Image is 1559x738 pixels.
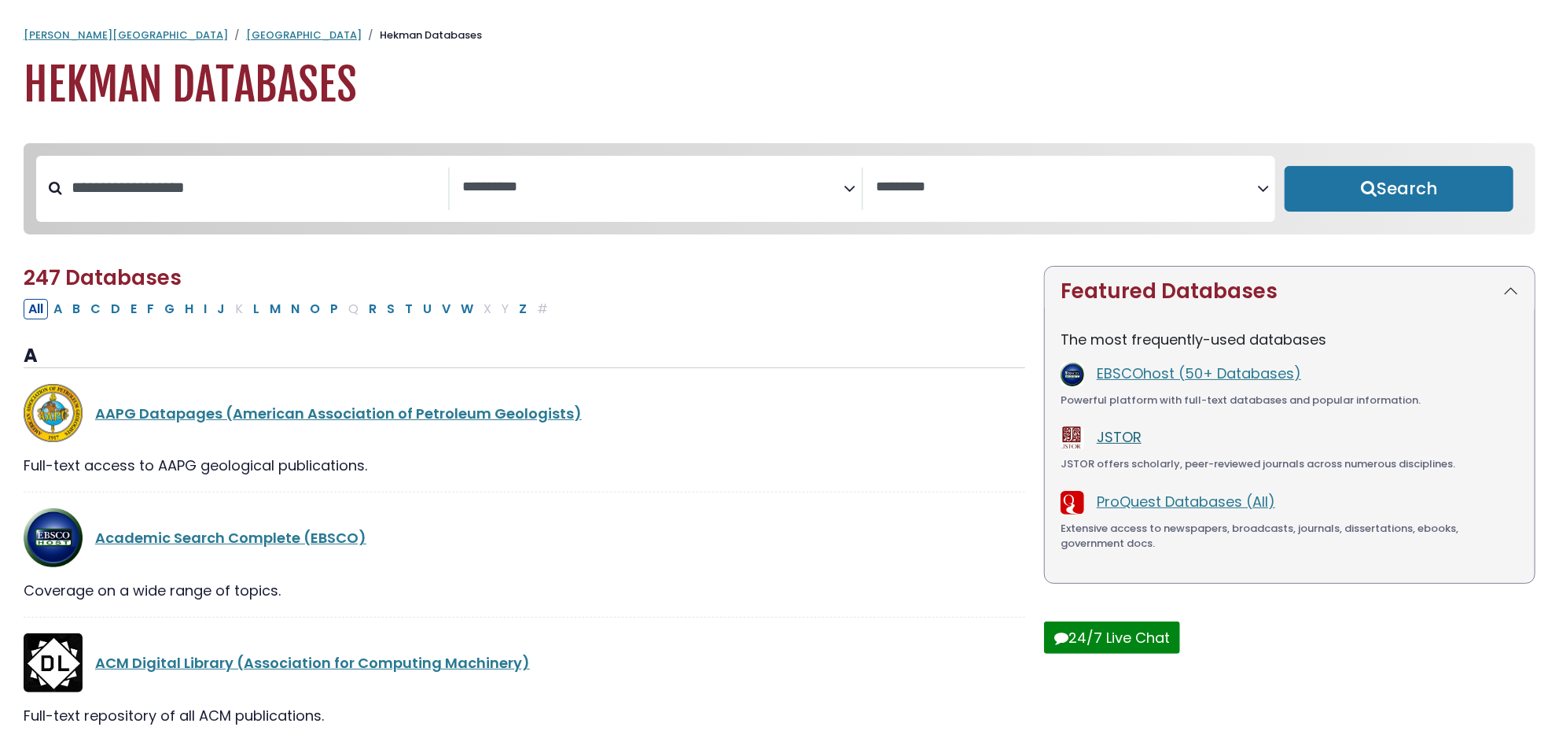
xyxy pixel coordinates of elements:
div: Full-text access to AAPG geological publications. [24,455,1025,476]
button: Filter Results H [180,299,198,319]
button: Filter Results L [248,299,264,319]
h1: Hekman Databases [24,59,1535,112]
button: Filter Results N [286,299,304,319]
button: Filter Results I [199,299,211,319]
button: Filter Results W [456,299,478,319]
div: Extensive access to newspapers, broadcasts, journals, dissertations, ebooks, government docs. [1061,521,1519,552]
a: JSTOR [1097,427,1142,447]
textarea: Search [462,179,844,196]
button: Filter Results U [418,299,436,319]
span: 247 Databases [24,264,182,292]
div: Coverage on a wide range of topics. [24,580,1025,601]
a: [PERSON_NAME][GEOGRAPHIC_DATA] [24,28,228,42]
nav: Search filters [24,143,1535,234]
a: EBSCOhost (50+ Databases) [1097,363,1301,383]
button: Filter Results S [382,299,399,319]
a: [GEOGRAPHIC_DATA] [246,28,362,42]
p: The most frequently-used databases [1061,329,1519,350]
button: Filter Results Z [514,299,531,319]
button: All [24,299,48,319]
li: Hekman Databases [362,28,482,43]
button: Filter Results E [126,299,142,319]
input: Search database by title or keyword [62,175,448,201]
a: ACM Digital Library (Association for Computing Machinery) [95,653,530,673]
button: Filter Results R [364,299,381,319]
button: Filter Results C [86,299,105,319]
div: Powerful platform with full-text databases and popular information. [1061,393,1519,408]
button: Filter Results G [160,299,179,319]
a: Academic Search Complete (EBSCO) [95,528,366,548]
button: Filter Results A [49,299,67,319]
button: Filter Results J [212,299,230,319]
textarea: Search [876,179,1257,196]
button: 24/7 Live Chat [1044,622,1180,654]
div: Alpha-list to filter by first letter of database name [24,298,554,318]
a: AAPG Datapages (American Association of Petroleum Geologists) [95,404,582,423]
a: ProQuest Databases (All) [1097,492,1275,511]
button: Filter Results V [437,299,455,319]
button: Filter Results M [265,299,285,319]
h3: A [24,345,1025,368]
div: JSTOR offers scholarly, peer-reviewed journals across numerous disciplines. [1061,456,1519,472]
button: Filter Results D [106,299,125,319]
button: Filter Results O [305,299,325,319]
div: Full-text repository of all ACM publications. [24,705,1025,726]
button: Submit for Search Results [1285,166,1513,212]
button: Filter Results B [68,299,85,319]
nav: breadcrumb [24,28,1535,43]
button: Filter Results T [400,299,417,319]
button: Filter Results P [325,299,343,319]
button: Featured Databases [1045,267,1535,316]
button: Filter Results F [142,299,159,319]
